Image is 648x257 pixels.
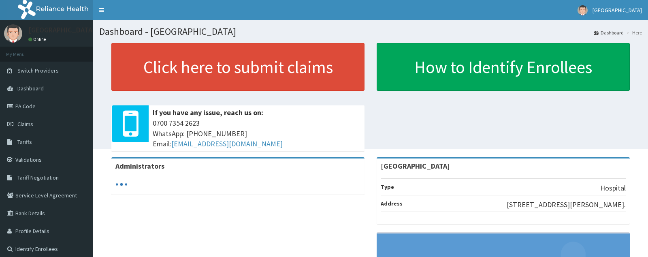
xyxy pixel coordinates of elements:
[99,26,642,37] h1: Dashboard - [GEOGRAPHIC_DATA]
[17,120,33,128] span: Claims
[578,5,588,15] img: User Image
[381,183,394,191] b: Type
[17,67,59,74] span: Switch Providers
[17,85,44,92] span: Dashboard
[593,6,642,14] span: [GEOGRAPHIC_DATA]
[115,178,128,191] svg: audio-loading
[171,139,283,148] a: [EMAIL_ADDRESS][DOMAIN_NAME]
[507,199,626,210] p: [STREET_ADDRESS][PERSON_NAME].
[377,43,630,91] a: How to Identify Enrollees
[4,24,22,43] img: User Image
[625,29,642,36] li: Here
[28,36,48,42] a: Online
[17,174,59,181] span: Tariff Negotiation
[600,183,626,193] p: Hospital
[153,108,263,117] b: If you have any issue, reach us on:
[153,118,360,149] span: 0700 7354 2623 WhatsApp: [PHONE_NUMBER] Email:
[17,138,32,146] span: Tariffs
[594,29,624,36] a: Dashboard
[28,26,95,34] p: [GEOGRAPHIC_DATA]
[115,161,164,171] b: Administrators
[381,161,450,171] strong: [GEOGRAPHIC_DATA]
[381,200,403,207] b: Address
[111,43,364,91] a: Click here to submit claims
